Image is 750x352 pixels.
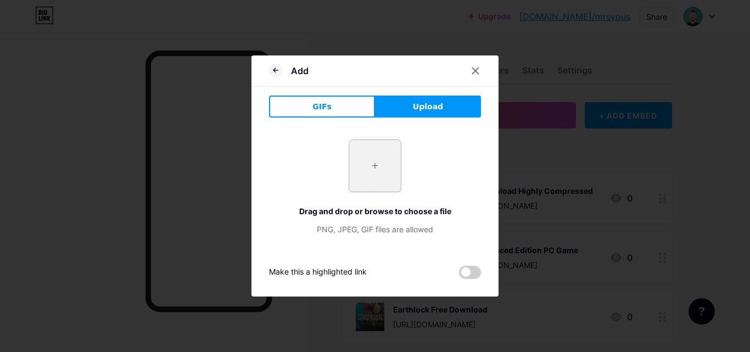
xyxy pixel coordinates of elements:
div: Drag and drop or browse to choose a file [269,205,481,217]
div: Make this a highlighted link [269,266,367,279]
button: Upload [375,96,481,118]
span: GIFs [312,101,332,113]
div: PNG, JPEG, GIF files are allowed [269,224,481,235]
div: Add [291,64,309,77]
button: GIFs [269,96,375,118]
span: Upload [413,101,443,113]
